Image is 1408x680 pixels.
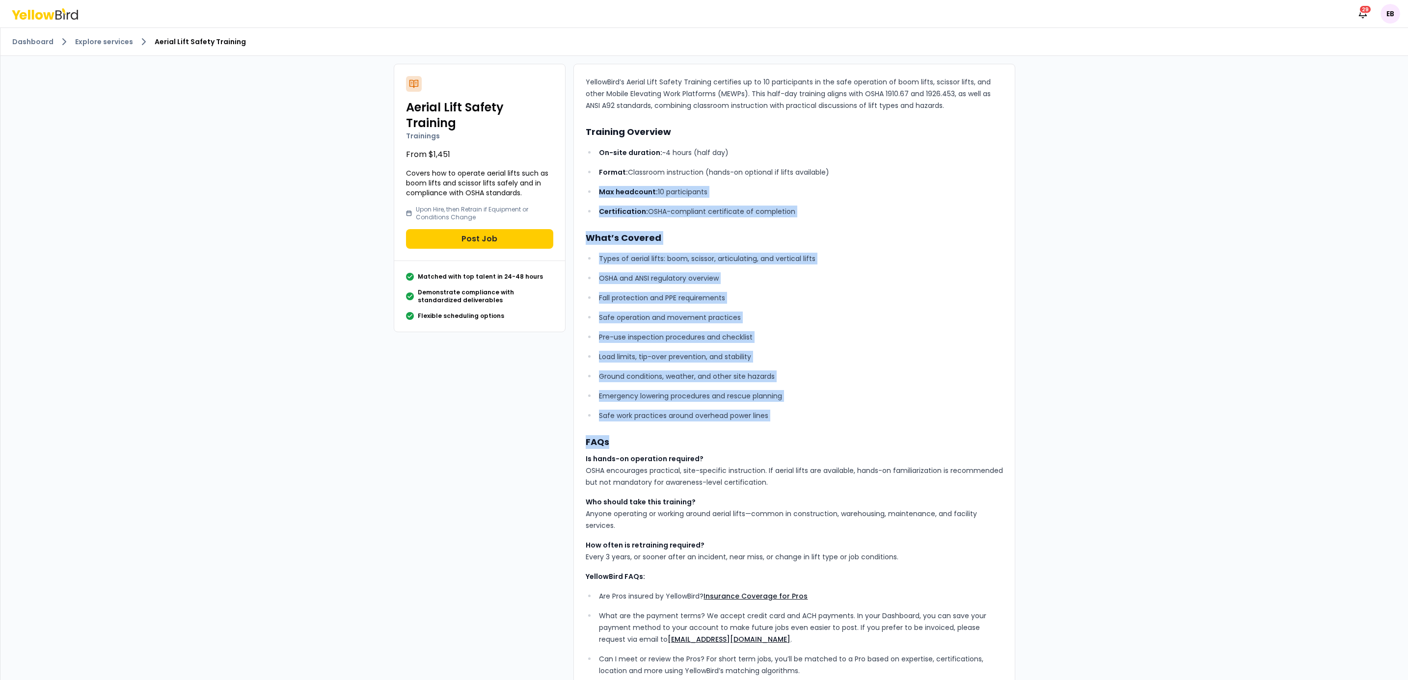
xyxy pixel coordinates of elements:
[599,253,1002,264] p: Types of aerial lifts: boom, scissor, articulating, and vertical lifts
[599,331,1002,343] p: Pre-use inspection procedures and checklist
[406,131,553,141] p: Trainings
[586,539,1003,563] p: Every 3 years, or sooner after an incident, near miss, or change in lift type or job conditions.
[599,610,1002,645] p: What are the payment terms? We accept credit card and ACH payments. In your Dashboard, you can sa...
[586,540,704,550] strong: How often is retraining required?
[75,37,133,47] a: Explore services
[599,272,1002,284] p: OSHA and ANSI regulatory overview
[599,166,1002,178] p: Classroom instruction (hands-on optional if lifts available)
[599,186,1002,198] p: 10 participants
[155,37,246,47] span: Aerial Lift Safety Training
[416,206,553,221] p: Upon Hire, then Retrain if Equipment or Conditions Change
[586,232,661,244] strong: What’s Covered
[599,653,1002,677] p: Can I meet or review the Pros? For short term jobs, you’ll be matched to a Pro based on expertise...
[599,207,648,216] strong: Certification:
[599,351,1002,363] p: Load limits, tip-over prevention, and stability
[586,453,1003,488] p: OSHA encourages practical, site-specific instruction. If aerial lifts are available, hands-on fam...
[586,436,609,448] strong: FAQs
[586,76,1003,111] p: YellowBird’s Aerial Lift Safety Training certifies up to 10 participants in the safe operation of...
[704,591,808,601] a: Insurance Coverage for Pros
[599,292,1002,304] p: Fall protection and PPE requirements
[599,148,662,157] strong: On-site duration:
[668,634,790,644] a: [EMAIL_ADDRESS][DOMAIN_NAME]
[1359,5,1372,14] div: 29
[1381,4,1400,24] span: EB
[599,312,1002,323] p: Safe operation and movement practices
[12,37,54,47] a: Dashboard
[599,206,1002,217] p: OSHA-compliant certificate of completion
[12,36,1396,48] nav: breadcrumb
[599,390,1002,402] p: Emergency lowering procedures and rescue planning
[599,187,658,197] strong: Max headcount:
[599,370,1002,382] p: Ground conditions, weather, and other site hazards
[418,288,553,304] p: Demonstrate compliance with standardized deliverables
[406,168,553,198] p: Covers how to operate aerial lifts such as boom lifts and scissor lifts safely and in compliance ...
[418,273,543,281] p: Matched with top talent in 24-48 hours
[586,496,1003,531] p: Anyone operating or working around aerial lifts—common in construction, warehousing, maintenance,...
[406,149,553,160] p: From $1,451
[599,590,1002,602] p: Are Pros insured by YellowBird?
[599,147,1002,158] p: ~4 hours (half day)
[599,167,628,177] strong: Format:
[406,229,553,249] button: Post Job
[418,312,504,320] p: Flexible scheduling options
[586,572,645,581] strong: YellowBird FAQs:
[599,410,1002,421] p: Safe work practices around overhead power lines
[586,126,671,138] strong: Training Overview
[1353,4,1373,24] button: 29
[586,497,696,507] strong: Who should take this training?
[406,100,553,131] h2: Aerial Lift Safety Training
[586,454,704,464] strong: Is hands-on operation required?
